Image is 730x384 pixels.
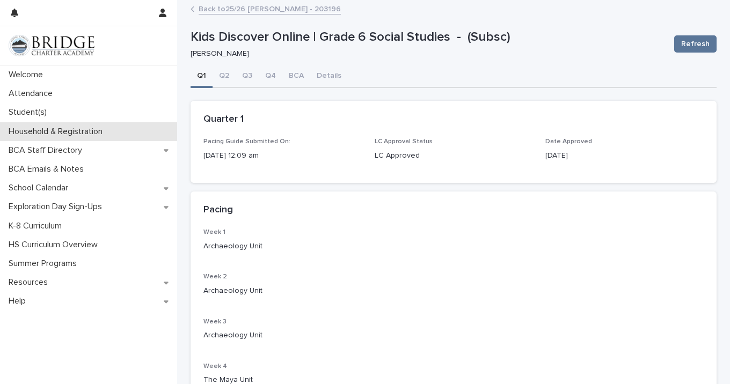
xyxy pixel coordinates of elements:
[213,65,236,88] button: Q2
[203,285,704,297] p: Archaeology Unit
[203,150,362,161] p: [DATE] 12:09 am
[4,221,70,231] p: K-8 Curriculum
[259,65,282,88] button: Q4
[4,164,92,174] p: BCA Emails & Notes
[4,88,61,99] p: Attendance
[191,49,661,58] p: [PERSON_NAME]
[191,29,666,45] p: Kids Discover Online | Grade 6 Social Studies - (Subsc)
[203,114,244,125] h2: Quarter 1
[236,65,259,88] button: Q3
[203,274,227,280] span: Week 2
[4,127,111,137] p: Household & Registration
[203,241,704,252] p: Archaeology Unit
[203,229,225,235] span: Week 1
[203,330,704,341] p: Archaeology Unit
[191,65,213,88] button: Q1
[203,138,290,145] span: Pacing Guide Submitted On:
[199,2,341,14] a: Back to25/26 [PERSON_NAME] - 203196
[674,35,717,53] button: Refresh
[203,363,227,370] span: Week 4
[282,65,310,88] button: BCA
[203,319,227,325] span: Week 3
[203,204,233,216] h2: Pacing
[375,138,433,145] span: LC Approval Status
[4,296,34,306] p: Help
[681,39,710,49] span: Refresh
[4,240,106,250] p: HS Curriculum Overview
[310,65,348,88] button: Details
[4,259,85,269] p: Summer Programs
[4,145,91,156] p: BCA Staff Directory
[9,35,94,56] img: V1C1m3IdTEidaUdm9Hs0
[375,150,533,161] p: LC Approved
[4,277,56,287] p: Resources
[4,183,77,193] p: School Calendar
[4,70,52,80] p: Welcome
[4,202,111,212] p: Exploration Day Sign-Ups
[545,150,704,161] p: [DATE]
[4,107,55,117] p: Student(s)
[545,138,592,145] span: Date Approved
